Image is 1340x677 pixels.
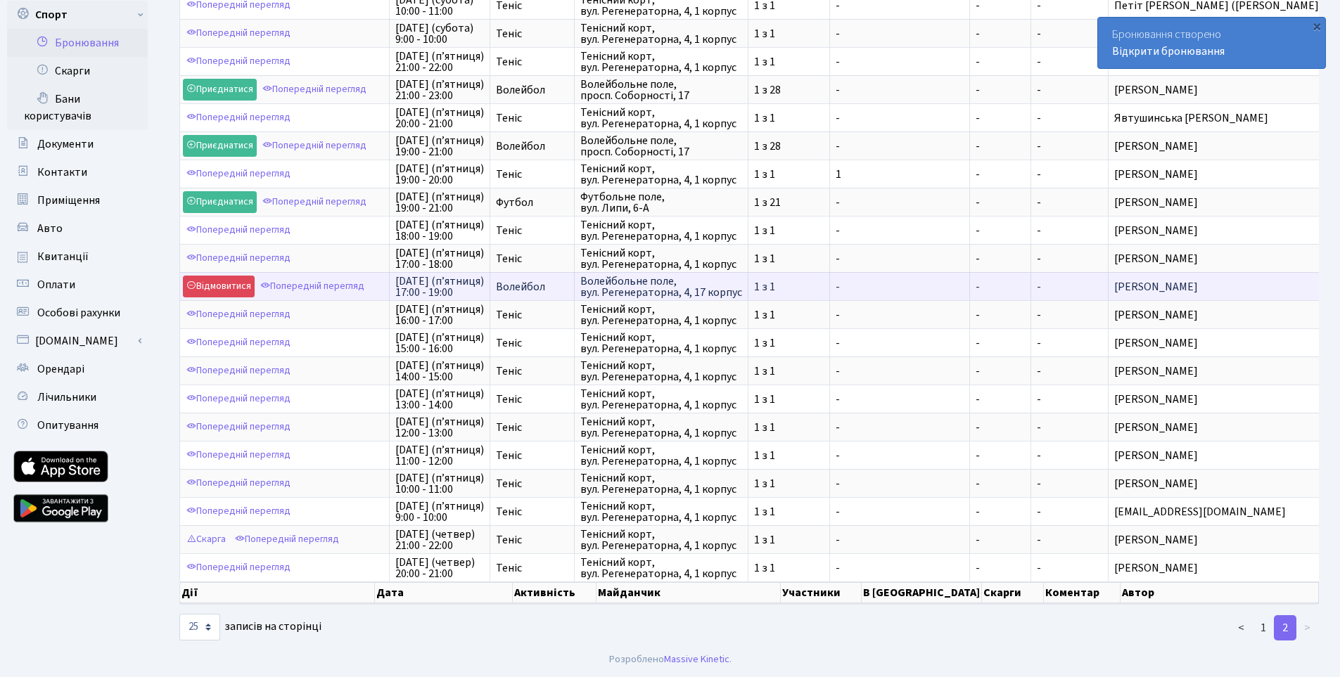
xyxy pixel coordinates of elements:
span: Контакти [37,165,87,180]
span: - [976,478,1025,489]
th: В [GEOGRAPHIC_DATA] [862,582,982,603]
span: [DATE] (п’ятниця) 21:00 - 23:00 [395,79,484,101]
a: Попередній перегляд [231,529,343,550]
span: - [1037,110,1041,126]
span: Теніс [496,562,568,574]
span: - [976,309,1025,321]
span: Теніс [496,112,568,124]
span: Волейбольне поле, просп. Соборності, 17 [580,79,742,101]
a: 2 [1274,615,1296,640]
a: Бронювання [7,29,148,57]
span: [PERSON_NAME] [1114,281,1330,292]
a: Авто [7,214,148,243]
span: 1 з 1 [754,112,824,124]
span: [PERSON_NAME] [1114,394,1330,405]
span: - [1037,307,1041,323]
span: 1 з 28 [754,84,824,96]
div: Бронювання створено [1098,18,1325,68]
span: [PERSON_NAME] [1114,309,1330,321]
a: Приєднатися [183,135,257,157]
span: Теніс [496,56,568,67]
span: - [976,28,1025,39]
span: 1 з 1 [754,506,824,517]
span: 1 [836,169,964,180]
span: - [1037,532,1041,548]
span: Тенісний корт, вул. Регенераторна, 4, 1 корпус [580,304,742,326]
a: Попередній перегляд [183,304,294,325]
span: - [1037,82,1041,98]
span: 1 з 1 [754,534,824,546]
span: Авто [37,221,63,236]
span: Оплати [37,277,75,292]
span: 1 з 21 [754,197,824,208]
span: [DATE] (п’ятниця) 13:00 - 14:00 [395,388,484,411]
th: Скарги [982,582,1044,603]
span: - [1037,195,1041,210]
a: Попередній перегляд [259,79,370,101]
span: [PERSON_NAME] [1114,225,1330,236]
span: Тенісний корт, вул. Регенераторна, 4, 1 корпус [580,247,742,270]
span: - [976,534,1025,546]
span: [PERSON_NAME] [1114,337,1330,349]
span: Теніс [496,366,568,377]
span: [DATE] (п’ятниця) 11:00 - 12:00 [395,444,484,467]
span: - [976,141,1025,152]
span: [DATE] (п’ятниця) 17:00 - 18:00 [395,247,484,270]
th: Участники [781,582,862,603]
span: - [836,197,964,208]
span: Футбольне поле, вул. Липи, 6-А [580,191,742,214]
span: [DATE] (п’ятниця) 14:00 - 15:00 [395,360,484,382]
span: [DATE] (п’ятниця) 19:00 - 21:00 [395,191,484,214]
span: - [1037,476,1041,491]
a: Контакти [7,158,148,186]
span: [PERSON_NAME] [1114,197,1330,208]
a: Відмовитися [183,276,255,297]
span: Лічильники [37,389,96,405]
span: - [1037,504,1041,520]
span: 1 з 1 [754,422,824,433]
span: Тенісний корт, вул. Регенераторна, 4, 1 корпус [580,22,742,45]
div: Розроблено . [609,652,732,667]
th: Автор [1121,582,1319,603]
span: - [976,506,1025,517]
span: Теніс [496,478,568,489]
a: Квитанції [7,243,148,271]
span: 1 з 1 [754,28,824,39]
a: Попередній перегляд [183,444,294,466]
span: - [836,478,964,489]
span: - [976,197,1025,208]
span: Теніс [496,534,568,546]
label: записів на сторінці [179,614,321,640]
a: Оплати [7,271,148,299]
a: Попередній перегляд [259,135,370,157]
span: - [1037,560,1041,576]
span: 1 з 1 [754,478,824,489]
span: - [976,84,1025,96]
span: 1 з 1 [754,309,824,321]
a: Попередній перегляд [183,416,294,438]
span: 1 з 1 [754,169,824,180]
span: [DATE] (субота) 9:00 - 10:00 [395,22,484,45]
a: Попередній перегляд [183,107,294,129]
span: - [836,366,964,377]
span: [DATE] (п’ятниця) 15:00 - 16:00 [395,332,484,354]
span: - [836,141,964,152]
span: Теніс [496,506,568,517]
span: - [976,562,1025,574]
span: Волейбол [496,84,568,96]
span: Тенісний корт, вул. Регенераторна, 4, 1 корпус [580,444,742,467]
span: Опитування [37,418,98,433]
a: Орендарі [7,355,148,383]
span: - [976,422,1025,433]
span: Тенісний корт, вул. Регенераторна, 4, 1 корпус [580,388,742,411]
span: Теніс [496,225,568,236]
span: - [836,337,964,349]
span: 1 з 1 [754,562,824,574]
span: - [976,394,1025,405]
span: [PERSON_NAME] [1114,534,1330,546]
span: - [1037,54,1041,70]
span: - [976,225,1025,236]
a: Приєднатися [183,191,257,213]
span: - [1037,335,1041,351]
a: Попередній перегляд [183,247,294,269]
